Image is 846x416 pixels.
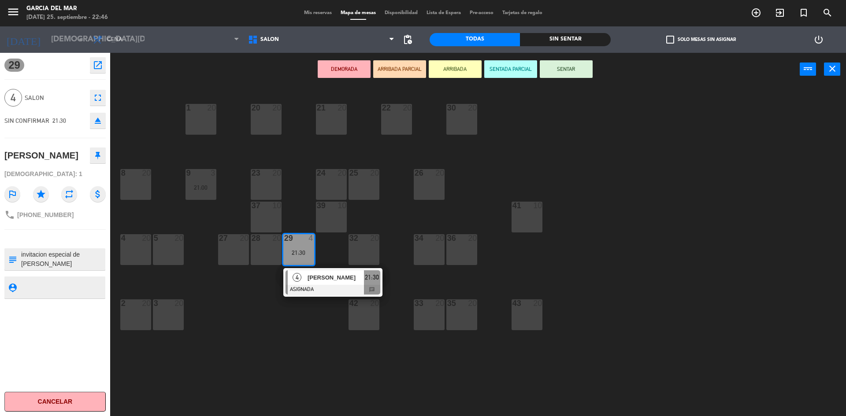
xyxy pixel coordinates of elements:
div: 20 [174,234,183,242]
i: open_in_new [93,60,103,70]
div: 20 [272,169,281,177]
div: [PERSON_NAME] [4,148,78,163]
div: 42 [349,299,350,307]
span: [PHONE_NUMBER] [17,211,74,218]
span: SALON [260,37,279,43]
i: repeat [61,186,77,202]
div: 20 [403,104,412,112]
i: fullscreen [93,92,103,103]
i: phone [4,210,15,220]
i: power_settings_new [813,34,824,45]
div: 10 [272,202,281,210]
div: 20 [142,234,151,242]
i: attach_money [90,186,106,202]
div: 32 [349,234,350,242]
span: Mapa de mesas [336,11,380,15]
div: 20 [272,234,281,242]
button: DEMORADA [318,60,371,78]
div: 25 [349,169,350,177]
div: 10 [533,202,542,210]
div: 20 [142,169,151,177]
span: Pre-acceso [465,11,498,15]
div: 8 [121,169,122,177]
button: menu [7,5,20,22]
button: ARRIBADA [429,60,482,78]
div: 20 [435,299,444,307]
div: 20 [468,234,477,242]
div: 20 [240,234,249,242]
div: 20 [207,104,216,112]
i: outlined_flag [4,186,20,202]
i: subject [7,254,17,264]
div: 4 [121,234,122,242]
i: exit_to_app [775,7,785,18]
i: search [822,7,833,18]
div: [DEMOGRAPHIC_DATA]: 1 [4,166,106,182]
div: 22 [382,104,382,112]
div: 35 [447,299,448,307]
div: 29 [284,234,285,242]
div: 21:30 [283,250,314,256]
i: star [33,186,49,202]
button: ARRIBADA PARCIAL [373,60,426,78]
i: power_input [803,63,813,74]
div: 3 [211,169,216,177]
div: 20 [468,299,477,307]
div: 20 [370,169,379,177]
i: arrow_drop_down [75,34,86,45]
button: Cancelar [4,392,106,412]
div: Todas [430,33,520,46]
span: 21:30 [365,272,379,283]
div: Sin sentar [520,33,610,46]
button: power_input [800,63,816,76]
button: eject [90,113,106,129]
div: [DATE] 25. septiembre - 22:46 [26,13,108,22]
div: 20 [370,234,379,242]
span: SALON [25,93,85,103]
label: Solo mesas sin asignar [666,36,736,44]
span: Lista de Espera [422,11,465,15]
i: menu [7,5,20,18]
span: Cena [107,37,122,43]
button: SENTAR [540,60,593,78]
i: turned_in_not [798,7,809,18]
span: 21:30 [52,117,66,124]
div: 30 [447,104,448,112]
div: 21:00 [186,184,216,191]
span: pending_actions [402,34,413,45]
div: 20 [468,104,477,112]
div: 2 [121,299,122,307]
i: eject [93,115,103,126]
i: person_pin [7,283,17,292]
div: Garcia del Mar [26,4,108,13]
span: 29 [4,59,24,72]
div: 4 [308,234,314,242]
span: [PERSON_NAME] [308,273,364,282]
div: 1 [186,104,187,112]
i: add_circle_outline [751,7,761,18]
div: 20 [338,169,346,177]
button: open_in_new [90,57,106,73]
span: 4 [4,89,22,107]
div: 36 [447,234,448,242]
span: 4 [293,273,301,282]
div: 20 [435,234,444,242]
span: Disponibilidad [380,11,422,15]
button: fullscreen [90,90,106,106]
div: 20 [338,104,346,112]
div: 20 [435,169,444,177]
